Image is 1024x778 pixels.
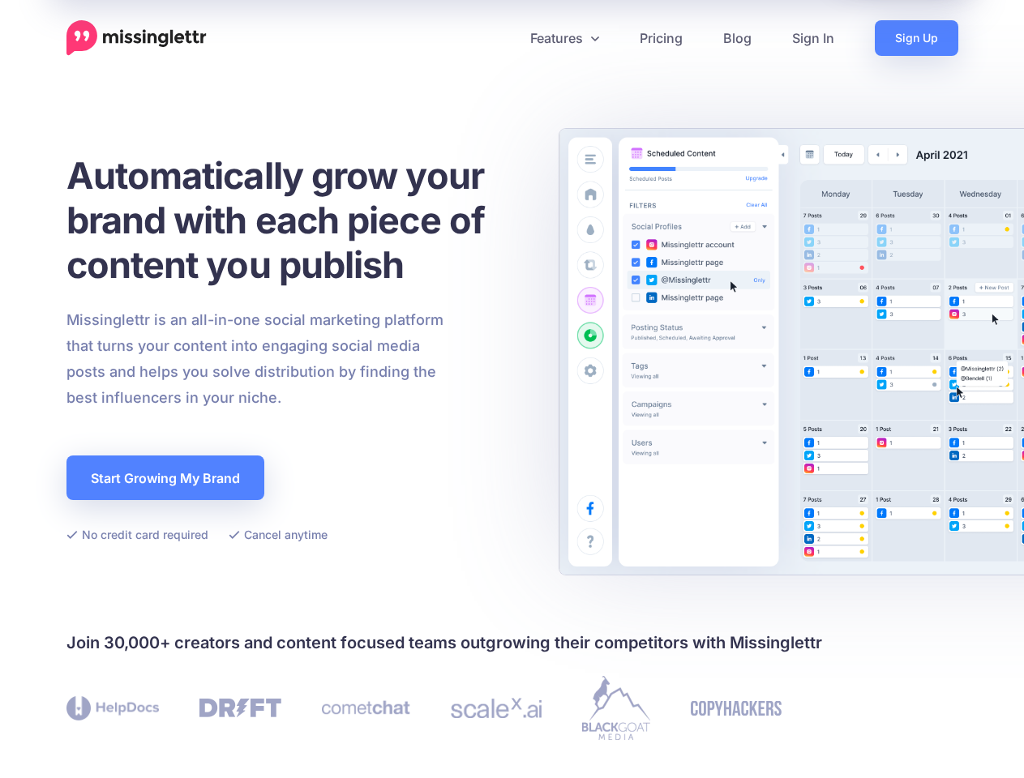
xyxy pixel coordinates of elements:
[66,153,525,287] h1: Automatically grow your brand with each piece of content you publish
[772,20,855,56] a: Sign In
[66,20,207,56] a: Home
[66,307,444,411] p: Missinglettr is an all-in-one social marketing platform that turns your content into engaging soc...
[619,20,703,56] a: Pricing
[703,20,772,56] a: Blog
[875,20,958,56] a: Sign Up
[510,20,619,56] a: Features
[66,455,264,500] a: Start Growing My Brand
[66,630,958,656] h4: Join 30,000+ creators and content focused teams outgrowing their competitors with Missinglettr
